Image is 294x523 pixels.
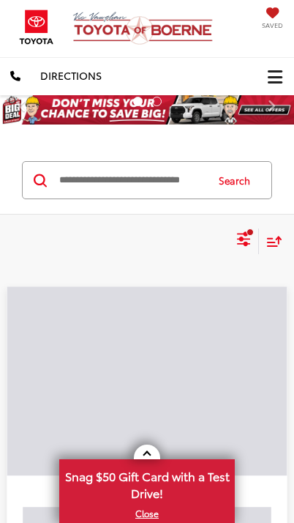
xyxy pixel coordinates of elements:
span: Saved [262,21,283,30]
span: Snag $50 Gift Card with a Test Drive! [61,461,233,505]
a: My Saved Vehicles [262,12,283,30]
img: Vic Vaughan Toyota of Boerne [72,11,221,45]
button: Select sort value [259,229,282,254]
a: Directions [30,57,112,94]
button: Click to show site navigation [256,58,294,95]
button: Select filters [235,226,253,256]
button: Search [205,162,271,199]
input: Search by Make, Model, or Keyword [58,163,205,198]
img: Toyota [11,5,62,49]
